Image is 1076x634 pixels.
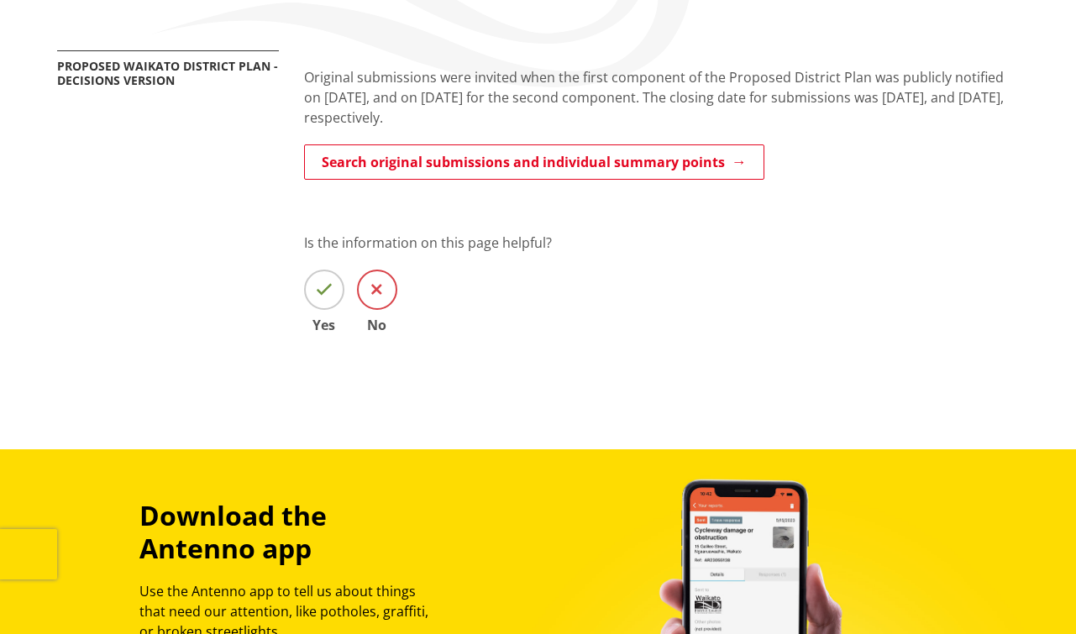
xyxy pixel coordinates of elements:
[139,500,444,564] h3: Download the Antenno app
[357,318,397,332] span: No
[57,58,278,88] a: Proposed Waikato District Plan - Decisions Version
[304,67,1020,128] p: Original submissions were invited when the first component of the Proposed District Plan was publ...
[304,144,764,180] a: Search original submissions and individual summary points
[304,233,1020,253] p: Is the information on this page helpful?
[304,318,344,332] span: Yes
